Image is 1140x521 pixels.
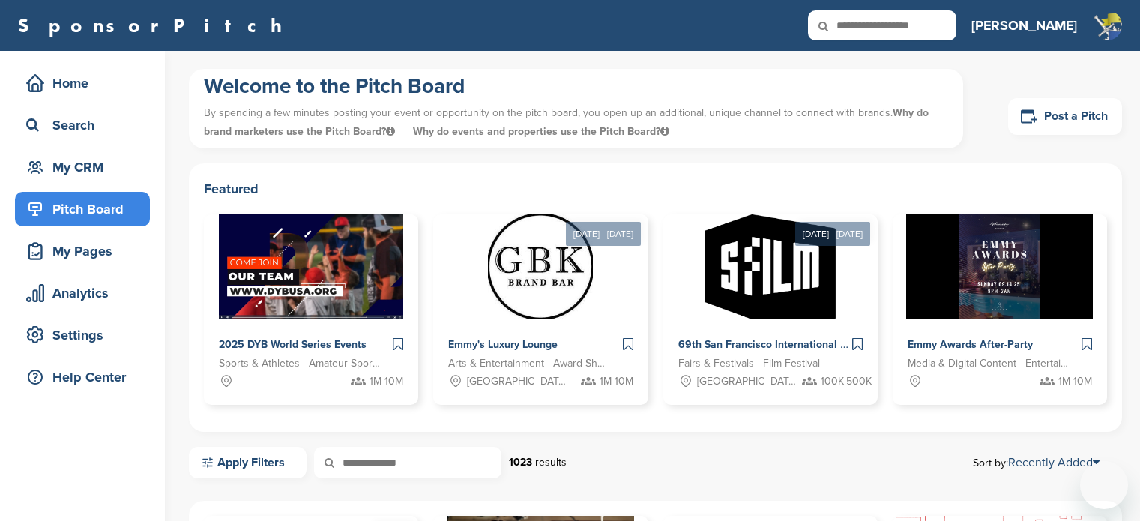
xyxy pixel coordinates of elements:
span: 1M-10M [1058,373,1092,390]
span: 1M-10M [370,373,403,390]
span: Emmy Awards After-Party [908,338,1033,351]
div: Help Center [22,364,150,391]
a: [DATE] - [DATE] Sponsorpitch & 69th San Francisco International Film Festival Fairs & Festivals -... [663,190,878,405]
img: Sponsorpitch & [488,214,593,319]
iframe: Button to launch messaging window [1080,461,1128,509]
span: 69th San Francisco International Film Festival [678,338,902,351]
span: Fairs & Festivals - Film Festival [678,355,820,372]
span: Why do events and properties use the Pitch Board? [413,125,669,138]
img: Sponsorpitch & [705,214,836,319]
span: [GEOGRAPHIC_DATA], [GEOGRAPHIC_DATA] [697,373,798,390]
h1: Welcome to the Pitch Board [204,73,948,100]
div: Home [22,70,150,97]
div: My CRM [22,154,150,181]
span: Arts & Entertainment - Award Show [448,355,610,372]
span: Sports & Athletes - Amateur Sports Leagues [219,355,381,372]
a: Analytics [15,276,150,310]
div: Pitch Board [22,196,150,223]
h3: [PERSON_NAME] [971,15,1077,36]
strong: 1023 [509,456,532,469]
a: [PERSON_NAME] [971,9,1077,42]
p: By spending a few minutes posting your event or opportunity on the pitch board, you open up an ad... [204,100,948,145]
a: Help Center [15,360,150,394]
a: Home [15,66,150,100]
a: Post a Pitch [1008,98,1122,135]
a: Pitch Board [15,192,150,226]
a: Sponsorpitch & Emmy Awards After-Party Media & Digital Content - Entertainment 1M-10M [893,214,1107,405]
a: My Pages [15,234,150,268]
a: Apply Filters [189,447,307,478]
img: Sponsorpitch & [219,214,404,319]
a: Settings [15,318,150,352]
a: My CRM [15,150,150,184]
a: Recently Added [1008,455,1100,470]
a: [DATE] - [DATE] Sponsorpitch & Emmy's Luxury Lounge Arts & Entertainment - Award Show [GEOGRAPHIC... [433,190,648,405]
a: Sponsorpitch & 2025 DYB World Series Events Sports & Athletes - Amateur Sports Leagues 1M-10M [204,214,418,405]
a: SponsorPitch [18,16,292,35]
img: Sponsorpitch & [906,214,1093,319]
div: Settings [22,322,150,349]
div: My Pages [22,238,150,265]
div: [DATE] - [DATE] [795,222,870,246]
div: Analytics [22,280,150,307]
span: Media & Digital Content - Entertainment [908,355,1070,372]
span: 2025 DYB World Series Events [219,338,367,351]
span: Emmy's Luxury Lounge [448,338,558,351]
a: Search [15,108,150,142]
span: Sort by: [973,457,1100,469]
span: results [535,456,567,469]
div: Search [22,112,150,139]
span: [GEOGRAPHIC_DATA], [GEOGRAPHIC_DATA] [467,373,568,390]
span: 100K-500K [821,373,872,390]
div: [DATE] - [DATE] [566,222,641,246]
h2: Featured [204,178,1107,199]
span: 1M-10M [600,373,633,390]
